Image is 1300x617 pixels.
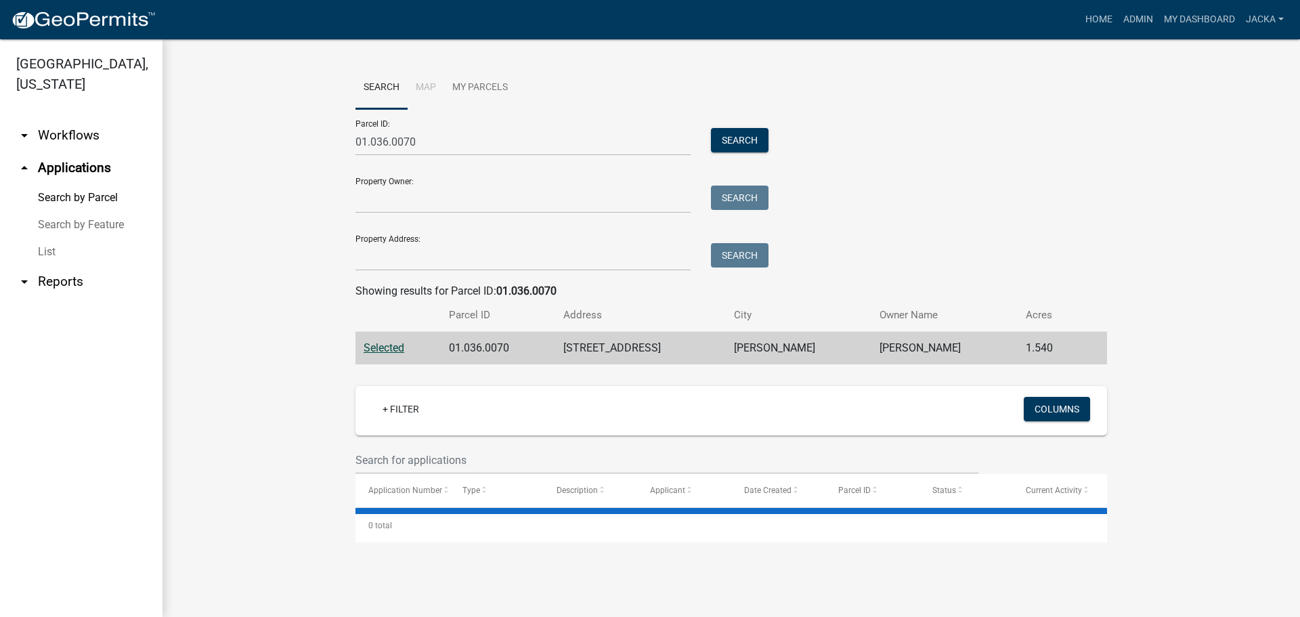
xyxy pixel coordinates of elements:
datatable-header-cell: Current Activity [1013,474,1107,507]
button: Search [711,243,768,268]
div: 0 total [355,509,1107,542]
i: arrow_drop_up [16,160,32,176]
span: Type [462,486,480,495]
datatable-header-cell: Description [544,474,638,507]
strong: 01.036.0070 [496,284,557,297]
i: arrow_drop_down [16,274,32,290]
button: Columns [1024,397,1090,421]
a: Search [355,66,408,110]
td: [PERSON_NAME] [871,332,1018,365]
span: Description [557,486,598,495]
datatable-header-cell: Application Number [355,474,450,507]
datatable-header-cell: Type [450,474,544,507]
a: Admin [1118,7,1158,33]
td: [STREET_ADDRESS] [555,332,726,365]
a: Selected [364,341,404,354]
span: Application Number [368,486,442,495]
span: Date Created [744,486,792,495]
th: Owner Name [871,299,1018,331]
datatable-header-cell: Date Created [731,474,825,507]
button: Search [711,128,768,152]
div: Showing results for Parcel ID: [355,283,1107,299]
a: My Dashboard [1158,7,1240,33]
th: Address [555,299,726,331]
span: Current Activity [1026,486,1082,495]
span: Parcel ID [838,486,871,495]
th: Acres [1018,299,1083,331]
a: My Parcels [444,66,516,110]
span: Applicant [650,486,685,495]
th: City [726,299,872,331]
input: Search for applications [355,446,978,474]
datatable-header-cell: Parcel ID [825,474,919,507]
button: Search [711,186,768,210]
th: Parcel ID [441,299,555,331]
a: + Filter [372,397,430,421]
td: 1.540 [1018,332,1083,365]
td: [PERSON_NAME] [726,332,872,365]
a: Home [1080,7,1118,33]
td: 01.036.0070 [441,332,555,365]
i: arrow_drop_down [16,127,32,144]
datatable-header-cell: Status [919,474,1014,507]
span: Status [932,486,956,495]
datatable-header-cell: Applicant [637,474,731,507]
a: jacka [1240,7,1289,33]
